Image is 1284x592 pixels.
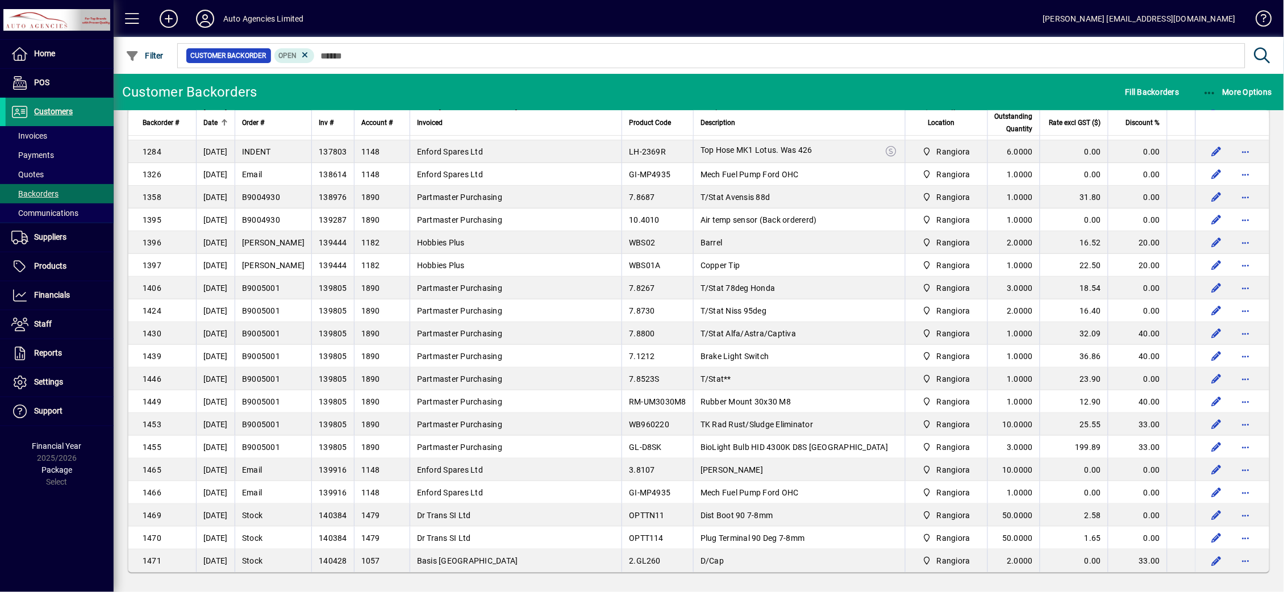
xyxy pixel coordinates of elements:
[1237,234,1255,252] button: More options
[918,213,975,227] span: Rangiora
[319,170,347,179] span: 138614
[987,140,1040,163] td: 6.0000
[937,260,970,271] span: Rangiora
[242,170,262,179] span: Email
[361,116,393,129] span: Account #
[196,299,235,322] td: [DATE]
[319,261,347,270] span: 139444
[1237,324,1255,343] button: More options
[987,345,1040,368] td: 1.0000
[203,116,218,129] span: Date
[361,193,380,202] span: 1890
[319,116,347,129] div: Inv #
[937,191,970,203] span: Rangiora
[242,443,280,452] span: B9005001
[701,170,799,179] span: Mech Fuel Pump Ford OHC
[918,463,975,477] span: Rangiora
[1207,393,1225,411] button: Edit
[361,147,380,156] span: 1148
[701,261,740,270] span: Copper Tip
[629,284,655,293] span: 7.8267
[122,83,257,101] div: Customer Backorders
[242,420,280,429] span: B9005001
[6,69,114,97] a: POS
[1237,529,1255,547] button: More options
[918,304,975,318] span: Rangiora
[1207,279,1225,297] button: Edit
[361,116,403,129] div: Account #
[196,140,235,163] td: [DATE]
[987,163,1040,186] td: 1.0000
[1237,302,1255,320] button: More options
[319,420,347,429] span: 139805
[701,443,888,452] span: BioLight Bulb HID 4300K D8S [GEOGRAPHIC_DATA]
[1043,10,1236,28] div: [PERSON_NAME] [EMAIL_ADDRESS][DOMAIN_NAME]
[918,440,975,454] span: Rangiora
[361,215,380,224] span: 1890
[1207,143,1225,161] button: Edit
[361,443,380,452] span: 1890
[918,418,975,431] span: Rangiora
[417,420,502,429] span: Partmaster Purchasing
[1237,370,1255,388] button: More options
[1237,347,1255,365] button: More options
[987,186,1040,209] td: 1.0000
[1207,324,1225,343] button: Edit
[1040,322,1108,345] td: 32.09
[918,236,975,249] span: Rangiora
[417,170,483,179] span: Enford Spares Ltd
[1237,393,1255,411] button: More options
[196,345,235,368] td: [DATE]
[937,441,970,453] span: Rangiora
[629,374,660,383] span: 7.8523S
[319,374,347,383] span: 139805
[1040,209,1108,231] td: 0.00
[937,146,970,157] span: Rangiora
[34,319,52,328] span: Staff
[242,329,280,338] span: B9005001
[6,40,114,68] a: Home
[6,165,114,184] a: Quotes
[1123,82,1182,102] button: Fill Backorders
[143,397,161,406] span: 1449
[937,328,970,339] span: Rangiora
[242,238,305,247] span: [PERSON_NAME]
[34,406,62,415] span: Support
[1108,299,1167,322] td: 0.00
[1207,483,1225,502] button: Edit
[1207,415,1225,433] button: Edit
[242,116,264,129] span: Order #
[1040,277,1108,299] td: 18.54
[987,436,1040,458] td: 3.0000
[6,281,114,310] a: Financials
[361,329,380,338] span: 1890
[417,215,502,224] span: Partmaster Purchasing
[629,116,671,129] span: Product Code
[1040,186,1108,209] td: 31.80
[361,420,380,429] span: 1890
[223,10,304,28] div: Auto Agencies Limited
[34,290,70,299] span: Financials
[196,277,235,299] td: [DATE]
[1040,140,1108,163] td: 0.00
[629,352,655,361] span: 7.1212
[987,322,1040,345] td: 1.0000
[918,281,975,295] span: Rangiora
[143,193,161,202] span: 1358
[1040,413,1108,436] td: 25.55
[1040,163,1108,186] td: 0.00
[319,284,347,293] span: 139805
[1200,82,1275,102] button: More Options
[629,397,686,406] span: RM-UM3030M8
[629,443,662,452] span: GL-D8SK
[34,377,63,386] span: Settings
[242,261,305,270] span: [PERSON_NAME]
[1207,234,1225,252] button: Edit
[701,116,898,129] div: Description
[242,215,280,224] span: B9004930
[151,9,187,29] button: Add
[143,261,161,270] span: 1397
[1108,254,1167,277] td: 20.00
[417,116,443,129] span: Invoiced
[937,419,970,430] span: Rangiora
